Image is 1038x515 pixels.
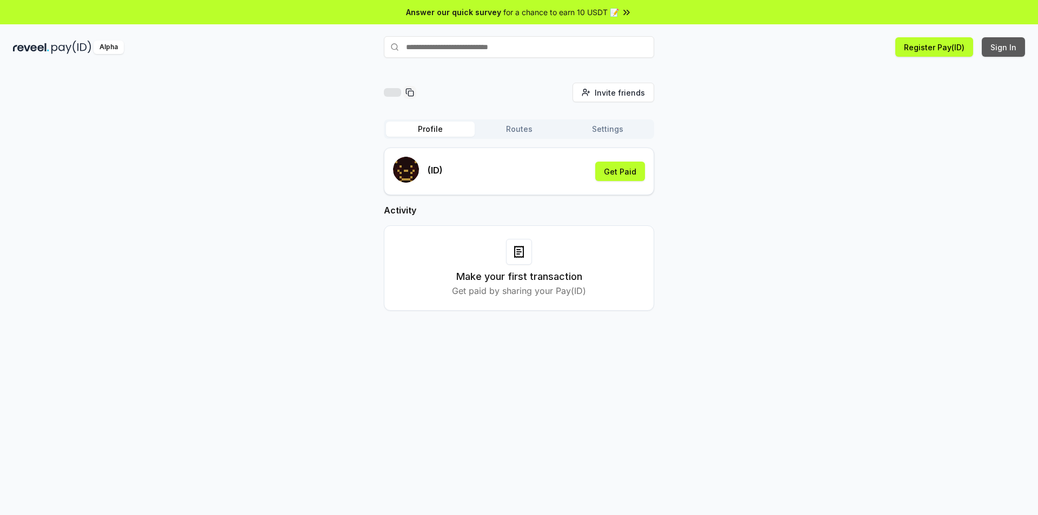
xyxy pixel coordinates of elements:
[452,284,586,297] p: Get paid by sharing your Pay(ID)
[595,162,645,181] button: Get Paid
[982,37,1025,57] button: Sign In
[51,41,91,54] img: pay_id
[406,6,501,18] span: Answer our quick survey
[563,122,652,137] button: Settings
[595,87,645,98] span: Invite friends
[384,204,654,217] h2: Activity
[573,83,654,102] button: Invite friends
[456,269,582,284] h3: Make your first transaction
[503,6,619,18] span: for a chance to earn 10 USDT 📝
[94,41,124,54] div: Alpha
[895,37,973,57] button: Register Pay(ID)
[475,122,563,137] button: Routes
[13,41,49,54] img: reveel_dark
[386,122,475,137] button: Profile
[428,164,443,177] p: (ID)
